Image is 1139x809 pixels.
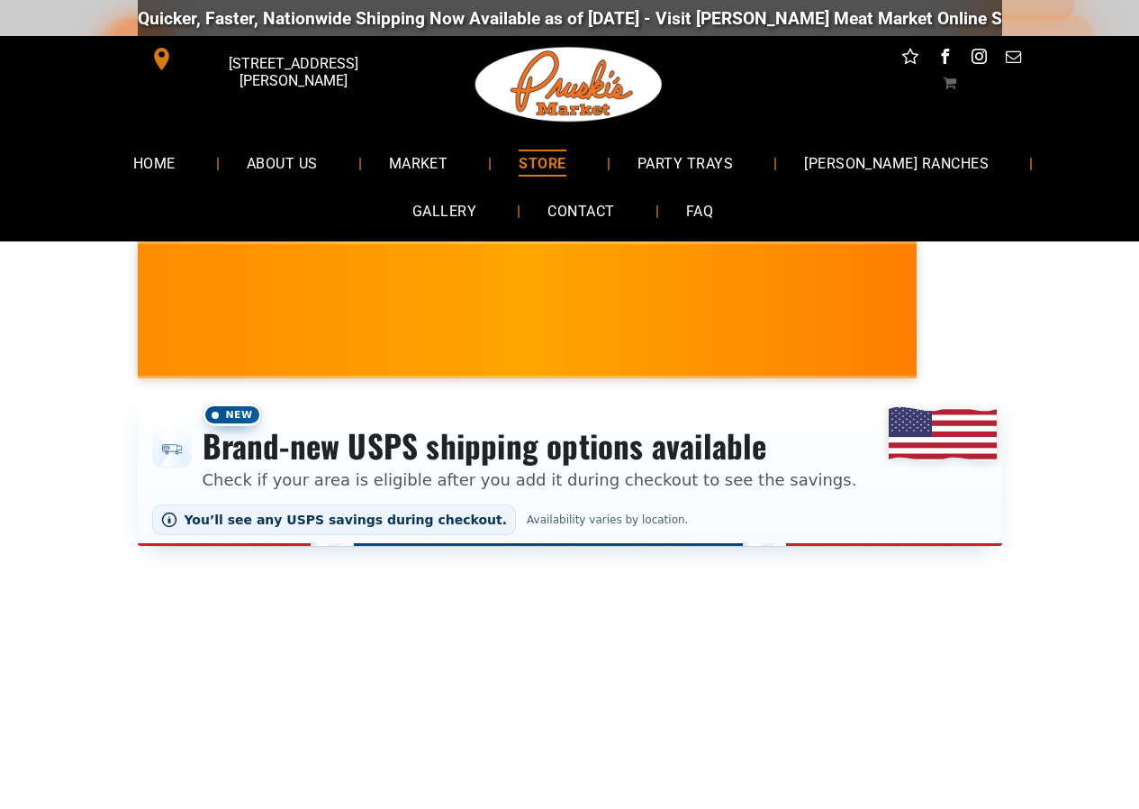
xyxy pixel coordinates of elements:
[138,393,1002,546] div: Shipping options announcement
[362,139,475,186] a: MARKET
[138,45,413,73] a: [STREET_ADDRESS][PERSON_NAME]
[203,468,857,492] p: Check if your area is eligible after you add it during checkout to see the savings.
[203,426,857,466] h3: Brand-new USPS shipping options available
[967,45,990,73] a: instagram
[492,139,592,186] a: STORE
[185,513,508,527] span: You’ll see any USPS savings during checkout.
[610,139,760,186] a: PARTY TRAYS
[1001,45,1025,73] a: email
[472,36,666,133] img: Pruski-s+Market+HQ+Logo2-1920w.png
[523,514,692,526] span: Availability varies by location.
[176,46,409,98] span: [STREET_ADDRESS][PERSON_NAME]
[385,187,503,235] a: GALLERY
[899,45,922,73] a: Social network
[933,45,956,73] a: facebook
[203,404,262,426] span: New
[106,139,203,186] a: HOME
[777,139,1016,186] a: [PERSON_NAME] RANCHES
[659,187,740,235] a: FAQ
[520,187,641,235] a: CONTACT
[220,139,345,186] a: ABOUT US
